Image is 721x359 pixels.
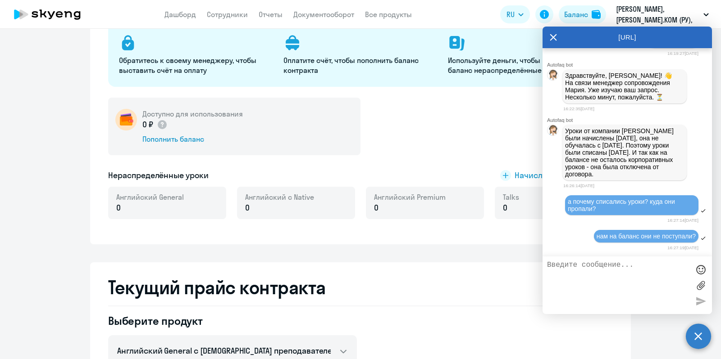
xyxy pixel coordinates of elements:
[694,278,707,292] label: Лимит 10 файлов
[507,9,515,20] span: RU
[116,202,121,214] span: 0
[565,127,684,178] p: Уроки от компании [PERSON_NAME] были начислены [DATE], она не обучалась с [DATE]. Поэтому уроки б...
[503,192,519,202] span: Talks
[108,314,357,328] h4: Выберите продукт
[565,72,684,101] p: Здравствуйте, [PERSON_NAME]! 👋 ﻿На связи менеджер сопровождения Мария. Уже изучаю ваш запрос. Нес...
[611,4,713,25] button: [PERSON_NAME], [PERSON_NAME].КОМ (РУ), ООО
[667,51,698,56] time: 16:19:27[DATE]
[503,202,507,214] span: 0
[563,106,594,111] time: 16:22:35[DATE]
[293,10,354,19] a: Документооборот
[374,192,446,202] span: Английский Premium
[564,9,588,20] div: Баланс
[108,277,613,298] h2: Текущий прайс контракта
[548,70,559,83] img: bot avatar
[597,233,696,240] span: нам на баланс они не поступали?
[563,183,594,188] time: 16:26:14[DATE]
[568,198,677,212] span: а почему списались уроки? куда они пропали?
[142,134,243,144] div: Пополнить баланс
[259,10,283,19] a: Отчеты
[108,170,209,181] h5: Нераспределённые уроки
[559,5,606,23] button: Балансbalance
[115,109,137,130] img: wallet-circle.png
[142,109,243,119] h5: Доступно для использования
[500,5,530,23] button: RU
[547,117,712,123] div: Autofaq bot
[142,119,168,130] p: 0 ₽
[667,245,698,250] time: 16:27:19[DATE]
[547,62,712,67] div: Autofaq bot
[515,170,613,181] span: Начислить/списать уроки
[116,192,184,202] span: Английский General
[207,10,248,19] a: Сотрудники
[616,4,700,25] p: [PERSON_NAME], [PERSON_NAME].КОМ (РУ), ООО
[245,202,250,214] span: 0
[667,218,698,223] time: 16:27:14[DATE]
[119,55,273,75] p: Обратитесь к своему менеджеру, чтобы выставить счёт на оплату
[164,10,196,19] a: Дашборд
[374,202,379,214] span: 0
[592,10,601,19] img: balance
[448,55,602,75] p: Используйте деньги, чтобы начислять на баланс нераспределённые уроки
[548,125,559,138] img: bot avatar
[245,192,314,202] span: Английский с Native
[365,10,412,19] a: Все продукты
[283,55,437,75] p: Оплатите счёт, чтобы пополнить баланс контракта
